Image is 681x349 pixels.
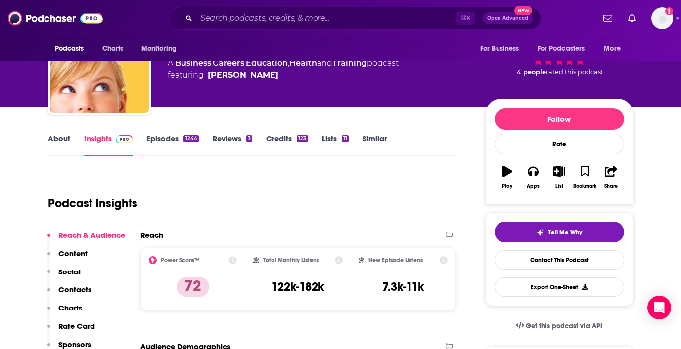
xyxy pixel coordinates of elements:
div: List [555,183,563,189]
button: Rate Card [47,321,95,340]
button: Contacts [47,285,91,303]
a: Contact This Podcast [495,250,624,270]
span: , [288,58,289,68]
div: Bookmark [573,183,596,189]
span: Monitoring [141,42,177,56]
h2: Total Monthly Listens [263,257,319,264]
span: Get this podcast via API [526,322,602,330]
a: InsightsPodchaser Pro [84,134,133,156]
button: tell me why sparkleTell Me Why [495,222,624,242]
span: For Podcasters [538,42,585,56]
div: Play [502,183,512,189]
p: Content [58,249,88,258]
div: 3 [246,135,252,142]
a: Get this podcast via API [508,314,611,338]
a: Similar [363,134,387,156]
p: Reach & Audience [58,231,125,240]
h2: Reach [140,231,163,240]
img: tell me why sparkle [536,229,544,236]
p: 72 [177,277,209,297]
div: 123 [297,135,308,142]
span: Charts [102,42,124,56]
a: Credits123 [266,134,308,156]
p: Sponsors [58,340,91,349]
a: Careers [213,58,244,68]
button: Bookmark [572,159,598,195]
img: Podchaser - Follow, Share and Rate Podcasts [8,9,103,28]
div: Apps [527,183,540,189]
button: open menu [597,39,633,58]
a: Training [332,58,367,68]
h1: Podcast Insights [48,196,137,211]
span: For Business [480,42,519,56]
div: 11 [342,135,349,142]
img: How to Be Awesome at Your Job [50,14,149,113]
button: Open AdvancedNew [483,12,533,24]
a: Pete Mockaitis [208,69,278,81]
span: 4 people [517,68,546,76]
input: Search podcasts, credits, & more... [196,10,456,26]
div: Rate [495,134,624,154]
button: Show profile menu [651,7,673,29]
span: More [604,42,621,56]
h3: 7.3k-11k [382,279,424,294]
a: Show notifications dropdown [624,10,639,27]
h2: New Episode Listens [368,257,423,264]
span: and [317,58,332,68]
svg: Add a profile image [665,7,673,15]
img: User Profile [651,7,673,29]
button: Charts [47,303,82,321]
span: Tell Me Why [548,229,582,236]
a: Education [246,58,288,68]
h2: Power Score™ [161,257,199,264]
a: Lists11 [322,134,349,156]
button: Content [47,249,88,267]
p: Rate Card [58,321,95,331]
button: List [546,159,572,195]
div: Share [604,183,618,189]
div: Open Intercom Messenger [647,296,671,319]
button: open menu [48,39,97,58]
button: Share [598,159,624,195]
a: Business [175,58,211,68]
p: Charts [58,303,82,312]
button: Follow [495,108,624,130]
span: featuring [168,69,399,81]
span: Open Advanced [487,16,528,21]
button: Export One-Sheet [495,277,624,297]
button: open menu [473,39,532,58]
button: open menu [531,39,599,58]
button: Play [495,159,520,195]
span: New [514,6,532,15]
span: rated this podcast [546,68,603,76]
h3: 122k-182k [272,279,324,294]
a: Show notifications dropdown [599,10,616,27]
a: About [48,134,70,156]
a: Health [289,58,317,68]
span: ⌘ K [456,12,475,25]
a: Charts [96,39,130,58]
span: Podcasts [55,42,84,56]
button: Social [47,267,81,285]
div: A podcast [168,57,399,81]
button: Reach & Audience [47,231,125,249]
button: Apps [520,159,546,195]
div: 1244 [183,135,198,142]
span: , [244,58,246,68]
div: Search podcasts, credits, & more... [169,7,541,30]
a: Reviews3 [213,134,252,156]
span: , [211,58,213,68]
p: Social [58,267,81,276]
button: open menu [135,39,189,58]
a: Episodes1244 [146,134,198,156]
p: Contacts [58,285,91,294]
span: Logged in as addi44 [651,7,673,29]
img: Podchaser Pro [116,135,133,143]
